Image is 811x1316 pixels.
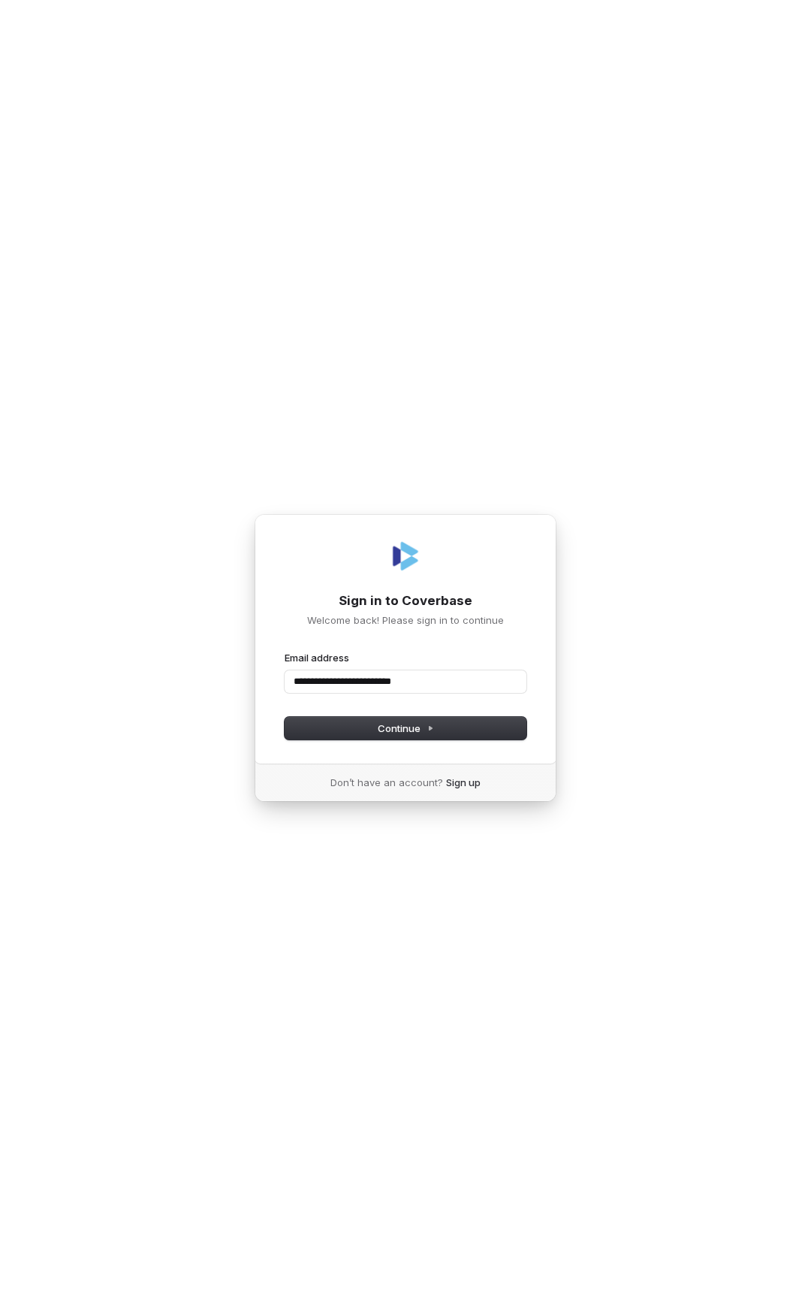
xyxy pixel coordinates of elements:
[285,613,526,627] p: Welcome back! Please sign in to continue
[378,722,434,735] span: Continue
[285,651,349,664] label: Email address
[285,592,526,610] h1: Sign in to Coverbase
[446,776,481,789] a: Sign up
[330,776,443,789] span: Don’t have an account?
[285,717,526,740] button: Continue
[387,538,424,574] img: Coverbase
